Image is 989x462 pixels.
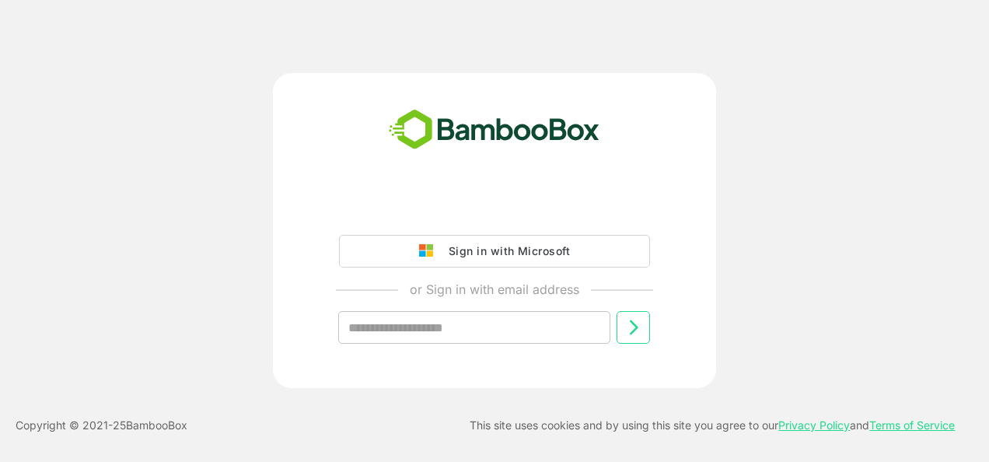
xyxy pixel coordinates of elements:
a: Privacy Policy [778,418,850,432]
div: Sign in with Microsoft [441,241,570,261]
a: Terms of Service [869,418,955,432]
iframe: Sign in with Google Button [331,191,658,226]
button: Sign in with Microsoft [339,235,650,268]
p: Copyright © 2021- 25 BambooBox [16,416,187,435]
p: or Sign in with email address [410,280,579,299]
img: bamboobox [380,104,608,156]
img: google [419,244,441,258]
p: This site uses cookies and by using this site you agree to our and [470,416,955,435]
